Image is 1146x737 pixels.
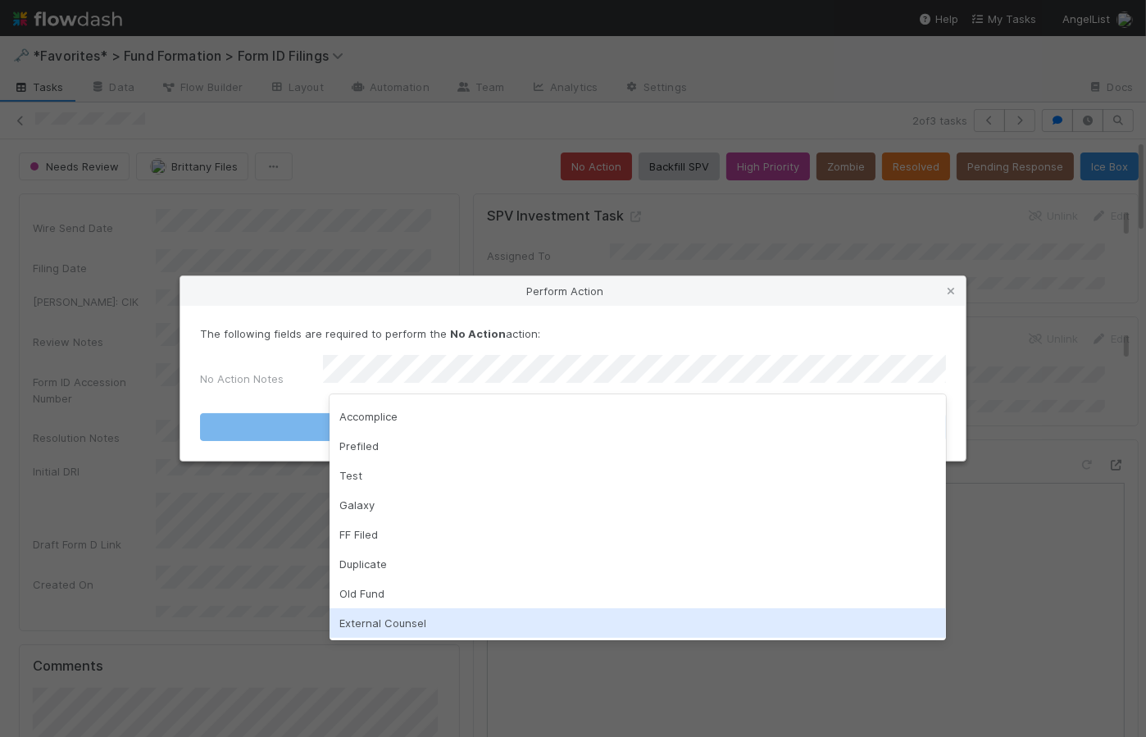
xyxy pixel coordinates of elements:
[180,276,966,306] div: Perform Action
[330,520,946,549] div: FF Filed
[200,413,946,441] button: No Action
[200,325,946,342] p: The following fields are required to perform the action:
[330,579,946,608] div: Old Fund
[200,371,284,387] label: No Action Notes
[330,490,946,520] div: Galaxy
[450,327,506,340] strong: No Action
[330,402,946,431] div: Accomplice
[330,431,946,461] div: Prefiled
[330,461,946,490] div: Test
[330,608,946,638] div: External Counsel
[330,549,946,579] div: Duplicate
